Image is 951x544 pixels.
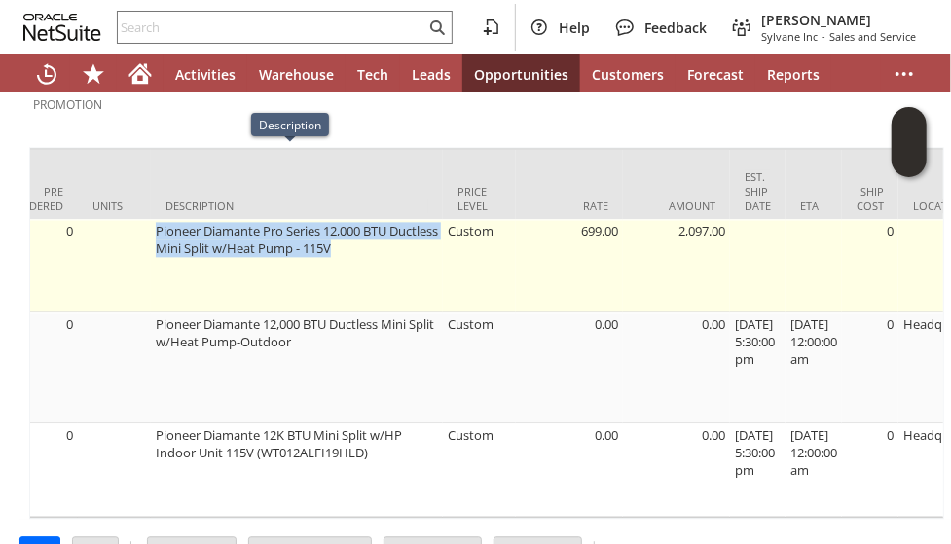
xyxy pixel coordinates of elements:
[623,312,730,423] td: 0.00
[118,16,425,39] input: Search
[745,169,771,213] div: Est. Ship Date
[881,54,928,93] div: More menus
[761,29,818,44] span: Sylvane Inc
[92,199,136,213] div: Units
[425,16,449,39] svg: Search
[346,54,400,93] a: Tech
[676,54,755,93] a: Forecast
[259,65,334,84] span: Warehouse
[857,184,884,213] div: Ship Cost
[623,219,730,312] td: 2,097.00
[530,199,608,213] div: Rate
[592,65,664,84] span: Customers
[457,184,501,213] div: Price Level
[559,18,590,37] span: Help
[786,423,842,517] td: [DATE] 12:00:00 am
[842,312,898,423] td: 0
[755,54,831,93] a: Reports
[400,54,462,93] a: Leads
[443,423,516,517] td: Custom
[580,54,676,93] a: Customers
[730,423,786,517] td: [DATE] 5:30:00 pm
[638,199,715,213] div: Amount
[822,29,825,44] span: -
[164,54,247,93] a: Activities
[151,423,443,517] td: Pioneer Diamante 12K BTU Mini Split w/HP Indoor Unit 115V (WT012ALFI19HLD)
[175,65,236,84] span: Activities
[23,54,70,93] a: Recent Records
[443,312,516,423] td: Custom
[516,219,623,312] td: 699.00
[151,312,443,423] td: Pioneer Diamante 12,000 BTU Ductless Mini Split w/Heat Pump-Outdoor
[247,54,346,93] a: Warehouse
[800,199,827,213] div: ETA
[33,96,102,113] a: Promotion
[35,62,58,86] svg: Recent Records
[516,423,623,517] td: 0.00
[117,54,164,93] a: Home
[623,423,730,517] td: 0.00
[259,117,321,132] div: Description
[443,219,516,312] td: Custom
[730,312,786,423] td: [DATE] 5:30:00 pm
[23,14,101,41] svg: logo
[892,143,927,178] span: Oracle Guided Learning Widget. To move around, please hold and drag
[761,11,916,29] span: [PERSON_NAME]
[786,312,842,423] td: [DATE] 12:00:00 am
[644,18,707,37] span: Feedback
[474,65,568,84] span: Opportunities
[165,199,428,213] div: Description
[829,29,916,44] span: Sales and Service
[767,65,820,84] span: Reports
[128,62,152,86] svg: Home
[842,423,898,517] td: 0
[14,184,63,213] div: Pre Ordered
[82,62,105,86] svg: Shortcuts
[687,65,744,84] span: Forecast
[516,312,623,423] td: 0.00
[462,54,580,93] a: Opportunities
[70,54,117,93] div: Shortcuts
[357,65,388,84] span: Tech
[892,107,927,177] iframe: Click here to launch Oracle Guided Learning Help Panel
[842,219,898,312] td: 0
[151,219,443,312] td: Pioneer Diamante Pro Series 12,000 BTU Ductless Mini Split w/Heat Pump - 115V
[412,65,451,84] span: Leads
